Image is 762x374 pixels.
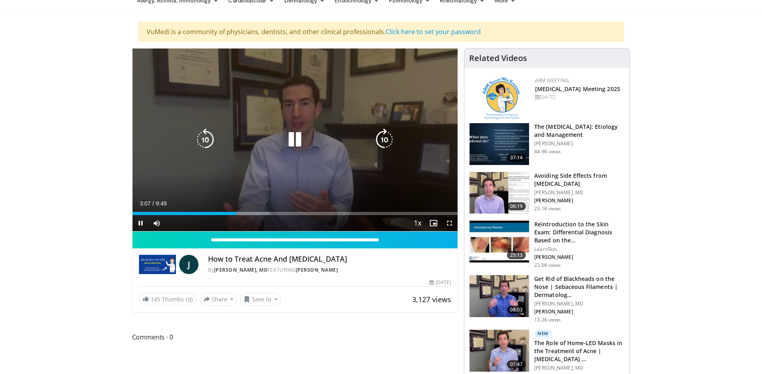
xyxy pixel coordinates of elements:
[138,22,624,42] div: VuMedi is a community of physicians, dentists, and other clinical professionals.
[469,220,625,268] a: 25:13 Reintroduction to the Skin Exam: Differential Diagnosis Based on the… LearnSkin [PERSON_NAM...
[296,266,338,273] a: [PERSON_NAME]
[133,212,458,215] div: Progress Bar
[132,332,458,342] span: Comments 0
[386,27,481,36] a: Click here to set your password
[133,215,149,231] button: Pause
[151,295,160,303] span: 145
[534,262,561,268] p: 23.6K views
[534,148,561,155] p: 44.9K views
[507,154,526,162] span: 37:14
[535,93,623,101] div: [DATE]
[470,172,529,214] img: 6f9900f7-f6e7-4fd7-bcbb-2a1dc7b7d476.150x105_q85_crop-smart_upscale.jpg
[469,53,527,63] h4: Related Videos
[534,172,625,188] h3: Avoiding Side Effects from [MEDICAL_DATA]
[534,339,625,363] h3: The Role of Home-LED Masks in the Treatment of Acne | [MEDICAL_DATA] …
[470,221,529,262] img: 022c50fb-a848-4cac-a9d8-ea0906b33a1b.150x105_q85_crop-smart_upscale.jpg
[534,329,552,337] p: New
[441,215,458,231] button: Fullscreen
[482,77,520,119] img: 89a28c6a-718a-466f-b4d1-7c1f06d8483b.png.150x105_q85_autocrop_double_scale_upscale_version-0.2.png
[153,200,154,207] span: /
[507,251,526,259] span: 25:13
[534,317,561,323] p: 13.2K views
[469,172,625,214] a: 06:19 Avoiding Side Effects from [MEDICAL_DATA] [PERSON_NAME], MD [PERSON_NAME] 23.1K views
[412,295,451,304] span: 3,127 views
[409,215,425,231] button: Playback Rate
[208,255,451,264] h4: How to Treat Acne And [MEDICAL_DATA]
[534,275,625,299] h3: Get Rid of Blackheads on the Nose | Sebaceous Filaments | Dermatolog…
[179,255,198,274] a: J
[149,215,165,231] button: Mute
[139,293,197,305] a: 145 Thumbs Up
[133,49,458,232] video-js: Video Player
[469,275,625,323] a: 08:03 Get Rid of Blackheads on the Nose | Sebaceous Filaments | Dermatolog… [PERSON_NAME], MD [PE...
[429,279,451,286] div: [DATE]
[534,220,625,244] h3: Reintroduction to the Skin Exam: Differential Diagnosis Based on the…
[507,360,526,368] span: 07:47
[470,275,529,317] img: 54dc8b42-62c8-44d6-bda4-e2b4e6a7c56d.150x105_q85_crop-smart_upscale.jpg
[534,189,625,196] p: [PERSON_NAME], MD
[240,293,281,306] button: Save to
[469,123,625,165] a: 37:14 The [MEDICAL_DATA]: Etiology and Management [PERSON_NAME] 44.9K views
[534,140,625,147] p: [PERSON_NAME]
[535,77,569,84] a: ARM Meeting
[425,215,441,231] button: Enable picture-in-picture mode
[200,293,237,306] button: Share
[534,365,625,371] p: [PERSON_NAME], MD
[140,200,151,207] span: 3:07
[534,197,625,204] p: [PERSON_NAME]
[535,85,620,93] a: [MEDICAL_DATA] Meeting 2025
[214,266,268,273] a: [PERSON_NAME], MD
[534,123,625,139] h3: The [MEDICAL_DATA]: Etiology and Management
[470,330,529,372] img: bdc749e8-e5f5-404f-8c3a-bce07f5c1739.150x105_q85_crop-smart_upscale.jpg
[470,123,529,165] img: c5af237d-e68a-4dd3-8521-77b3daf9ece4.150x105_q85_crop-smart_upscale.jpg
[534,309,625,315] p: [PERSON_NAME]
[534,254,625,260] p: [PERSON_NAME]
[507,202,526,210] span: 06:19
[156,200,167,207] span: 9:49
[534,246,625,252] p: LearnSkin
[208,266,451,274] div: By FEATURING
[534,301,625,307] p: [PERSON_NAME], MD
[139,255,176,274] img: John Barbieri, MD
[507,306,526,314] span: 08:03
[534,205,561,212] p: 23.1K views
